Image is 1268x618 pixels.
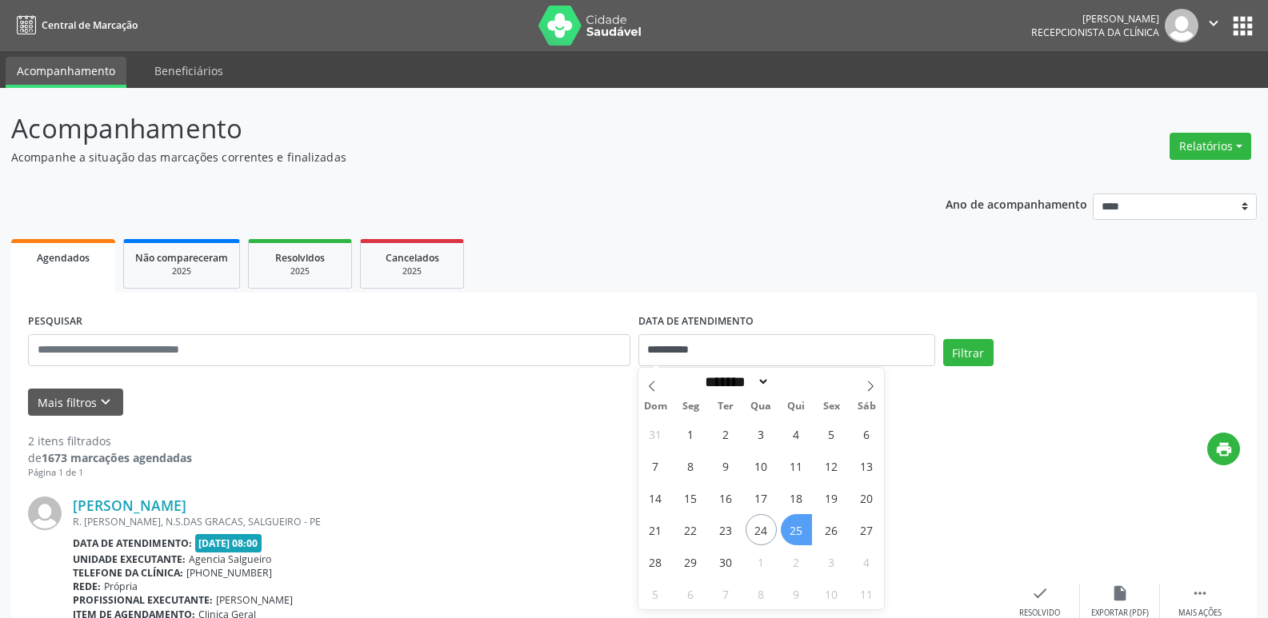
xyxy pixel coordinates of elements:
span: Setembro 28, 2025 [640,546,671,577]
span: Setembro 12, 2025 [816,450,847,481]
span: Outubro 7, 2025 [710,578,742,609]
a: Central de Marcação [11,12,138,38]
input: Year [770,373,822,390]
div: Página 1 de 1 [28,466,192,480]
a: Beneficiários [143,57,234,85]
i: check [1031,584,1049,602]
span: Setembro 14, 2025 [640,482,671,513]
span: Setembro 30, 2025 [710,546,742,577]
div: de [28,449,192,466]
button:  [1198,9,1229,42]
span: [DATE] 08:00 [195,534,262,552]
span: Própria [104,580,138,593]
b: Data de atendimento: [73,536,192,550]
span: Setembro 4, 2025 [781,418,812,449]
div: R. [PERSON_NAME], N.S.DAS GRACAS, SALGUEIRO - PE [73,515,1000,528]
span: [PERSON_NAME] [216,593,293,607]
a: Acompanhamento [6,57,126,88]
span: Setembro 18, 2025 [781,482,812,513]
b: Unidade executante: [73,552,186,566]
i: insert_drive_file [1111,584,1129,602]
select: Month [700,373,770,390]
span: Setembro 29, 2025 [675,546,706,577]
span: Setembro 16, 2025 [710,482,742,513]
span: Setembro 6, 2025 [851,418,882,449]
b: Profissional executante: [73,593,213,607]
button: print [1207,433,1240,465]
span: Setembro 2, 2025 [710,418,742,449]
span: Recepcionista da clínica [1031,26,1159,39]
span: Agosto 31, 2025 [640,418,671,449]
b: Telefone da clínica: [73,566,183,580]
span: Setembro 5, 2025 [816,418,847,449]
span: Setembro 22, 2025 [675,514,706,545]
i: keyboard_arrow_down [97,393,114,411]
span: Setembro 19, 2025 [816,482,847,513]
span: Setembro 13, 2025 [851,450,882,481]
span: Setembro 15, 2025 [675,482,706,513]
span: Outubro 11, 2025 [851,578,882,609]
span: Outubro 5, 2025 [640,578,671,609]
span: Sáb [849,401,884,412]
span: Setembro 25, 2025 [781,514,812,545]
span: Outubro 8, 2025 [746,578,777,609]
div: [PERSON_NAME] [1031,12,1159,26]
span: Setembro 7, 2025 [640,450,671,481]
p: Acompanhe a situação das marcações correntes e finalizadas [11,149,883,165]
i: print [1215,441,1233,458]
span: Setembro 11, 2025 [781,450,812,481]
i:  [1205,14,1222,32]
span: Outubro 2, 2025 [781,546,812,577]
span: Não compareceram [135,251,228,265]
span: Outubro 4, 2025 [851,546,882,577]
span: Outubro 6, 2025 [675,578,706,609]
span: Setembro 23, 2025 [710,514,742,545]
span: Setembro 27, 2025 [851,514,882,545]
button: apps [1229,12,1257,40]
p: Ano de acompanhamento [946,193,1087,213]
span: Agencia Salgueiro [189,552,271,566]
span: Setembro 20, 2025 [851,482,882,513]
img: img [1165,9,1198,42]
span: Central de Marcação [42,18,138,32]
i:  [1191,584,1209,602]
button: Filtrar [943,339,994,366]
span: Outubro 10, 2025 [816,578,847,609]
span: Cancelados [386,251,439,265]
span: Setembro 26, 2025 [816,514,847,545]
span: Outubro 1, 2025 [746,546,777,577]
span: Seg [673,401,708,412]
span: Agendados [37,251,90,265]
span: Setembro 21, 2025 [640,514,671,545]
span: Setembro 8, 2025 [675,450,706,481]
span: Ter [708,401,743,412]
label: DATA DE ATENDIMENTO [638,309,754,334]
img: img [28,496,62,530]
span: Setembro 9, 2025 [710,450,742,481]
span: Outubro 9, 2025 [781,578,812,609]
span: Setembro 10, 2025 [746,450,777,481]
strong: 1673 marcações agendadas [42,450,192,465]
label: PESQUISAR [28,309,82,334]
span: Setembro 17, 2025 [746,482,777,513]
p: Acompanhamento [11,109,883,149]
span: Sex [814,401,849,412]
span: Setembro 1, 2025 [675,418,706,449]
span: Outubro 3, 2025 [816,546,847,577]
div: 2025 [135,265,228,277]
span: Dom [638,401,674,412]
span: Setembro 3, 2025 [746,418,777,449]
button: Mais filtroskeyboard_arrow_down [28,389,123,417]
div: 2 itens filtrados [28,433,192,449]
span: Qui [778,401,814,412]
div: 2025 [260,265,340,277]
button: Relatórios [1170,133,1251,160]
a: [PERSON_NAME] [73,496,186,514]
span: [PHONE_NUMBER] [186,566,272,580]
span: Setembro 24, 2025 [746,514,777,545]
div: 2025 [372,265,452,277]
b: Rede: [73,580,101,593]
span: Resolvidos [275,251,325,265]
span: Qua [743,401,778,412]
